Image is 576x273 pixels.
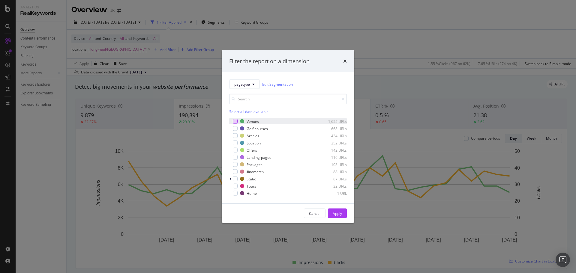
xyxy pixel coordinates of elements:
div: 87 URLs [317,176,347,181]
div: Open Intercom Messenger [556,253,570,267]
div: 142 URLs [317,147,347,153]
div: Landing-pages [247,155,271,160]
span: pagetype [234,82,250,87]
div: Golf-courses [247,126,268,131]
div: Location [247,140,261,145]
button: pagetype [229,79,260,89]
div: Filter the report on a dimension [229,57,310,65]
div: 1,655 URLs [317,119,347,124]
div: Select all data available [229,109,347,114]
div: modal [222,50,354,223]
button: Cancel [304,209,325,218]
div: Offers [247,147,257,153]
input: Search [229,94,347,104]
button: Apply [328,209,347,218]
a: Edit Segmentation [262,81,293,87]
div: 252 URLs [317,140,347,145]
div: times [343,57,347,65]
div: Home [247,191,257,196]
div: 103 URLs [317,162,347,167]
div: 88 URLs [317,169,347,174]
div: Tours [247,183,256,188]
div: 434 URLs [317,133,347,138]
div: Articles [247,133,259,138]
div: Apply [333,211,342,216]
div: Packages [247,162,262,167]
div: 1 URL [317,191,347,196]
div: Cancel [309,211,320,216]
div: #nomatch [247,169,264,174]
div: Static [247,176,256,181]
div: 32 URLs [317,183,347,188]
div: 116 URLs [317,155,347,160]
div: Venues [247,119,259,124]
div: 668 URLs [317,126,347,131]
